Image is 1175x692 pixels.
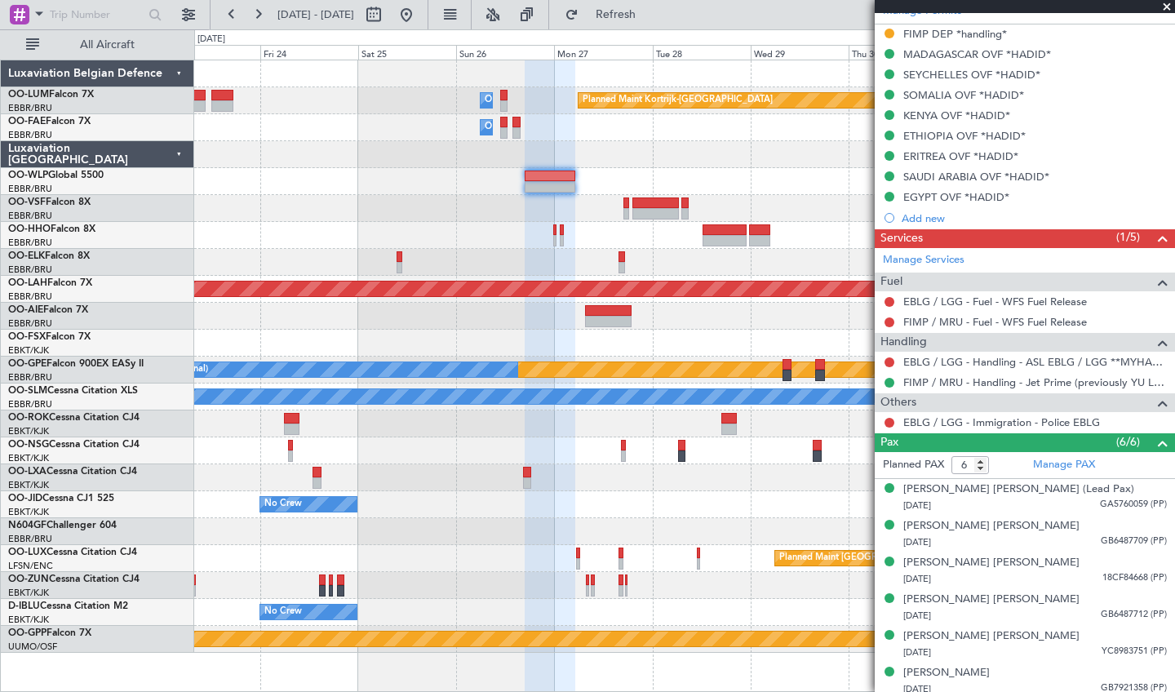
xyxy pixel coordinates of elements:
a: FIMP / MRU - Fuel - WFS Fuel Release [903,315,1087,329]
a: EBLG / LGG - Immigration - Police EBLG [903,415,1100,429]
span: OO-NSG [8,440,49,450]
button: All Aircraft [18,32,177,58]
a: OO-NSGCessna Citation CJ4 [8,440,140,450]
a: OO-FAEFalcon 7X [8,117,91,126]
span: OO-WLP [8,171,48,180]
a: EBKT/KJK [8,452,49,464]
input: Trip Number [50,2,144,27]
div: Owner Melsbroek Air Base [485,88,596,113]
div: [PERSON_NAME] [PERSON_NAME] [903,628,1080,645]
a: N604GFChallenger 604 [8,521,117,530]
a: Manage PAX [1033,457,1095,473]
div: SOMALIA OVF *HADID* [903,88,1024,102]
span: D-IBLU [8,601,40,611]
a: EBKT/KJK [8,614,49,626]
span: 18CF84668 (PP) [1102,571,1167,585]
span: (6/6) [1116,433,1140,450]
span: [DATE] [903,499,931,512]
a: OO-HHOFalcon 8X [8,224,95,234]
a: EBBR/BRU [8,317,52,330]
a: EBBR/BRU [8,129,52,141]
span: OO-AIE [8,305,43,315]
div: Sat 25 [358,45,456,60]
span: [DATE] [903,536,931,548]
a: OO-LUMFalcon 7X [8,90,94,100]
div: FIMP DEP *handling* [903,27,1007,41]
span: OO-ROK [8,413,49,423]
div: Tue 28 [653,45,751,60]
a: EBBR/BRU [8,533,52,545]
a: OO-VSFFalcon 8X [8,197,91,207]
a: EBBR/BRU [8,102,52,114]
span: Pax [880,433,898,452]
a: FIMP / MRU - Handling - Jet Prime (previously YU Lounge)) Ltd FIMP / MRU [903,375,1167,389]
div: Sun 26 [456,45,554,60]
a: OO-GPEFalcon 900EX EASy II [8,359,144,369]
span: [DATE] [903,610,931,622]
div: KENYA OVF *HADID* [903,109,1010,122]
a: EBKT/KJK [8,479,49,491]
a: OO-LAHFalcon 7X [8,278,92,288]
span: N604GF [8,521,47,530]
span: GB6487709 (PP) [1101,535,1167,548]
a: EBBR/BRU [8,291,52,303]
a: EBBR/BRU [8,210,52,222]
div: SAUDI ARABIA OVF *HADID* [903,170,1049,184]
div: Owner Melsbroek Air Base [485,115,596,140]
a: EBLG / LGG - Fuel - WFS Fuel Release [903,295,1087,308]
div: Wed 29 [751,45,849,60]
span: (1/5) [1116,228,1140,246]
div: Planned Maint [GEOGRAPHIC_DATA] ([GEOGRAPHIC_DATA]) [779,546,1036,570]
a: EBBR/BRU [8,183,52,195]
span: OO-VSF [8,197,46,207]
a: OO-GPPFalcon 7X [8,628,91,638]
span: [DATE] [903,573,931,585]
span: GB6487712 (PP) [1101,608,1167,622]
a: D-IBLUCessna Citation M2 [8,601,128,611]
a: OO-LUXCessna Citation CJ4 [8,548,137,557]
a: OO-LXACessna Citation CJ4 [8,467,137,477]
a: EBKT/KJK [8,587,49,599]
button: Refresh [557,2,655,28]
span: Others [880,393,916,412]
span: Handling [880,333,927,352]
a: OO-AIEFalcon 7X [8,305,88,315]
div: [PERSON_NAME] [PERSON_NAME] (Lead Pax) [903,481,1134,498]
a: EBBR/BRU [8,237,52,249]
a: EBBR/BRU [8,371,52,384]
span: OO-FAE [8,117,46,126]
span: OO-ELK [8,251,45,261]
div: Planned Maint Kortrijk-[GEOGRAPHIC_DATA] [583,88,773,113]
a: EBKT/KJK [8,344,49,357]
span: OO-JID [8,494,42,503]
div: Mon 27 [554,45,652,60]
span: YC8983751 (PP) [1102,645,1167,659]
a: LFSN/ENC [8,560,53,572]
div: MADAGASCAR OVF *HADID* [903,47,1051,61]
label: Planned PAX [883,457,944,473]
div: ERITREA OVF *HADID* [903,149,1018,163]
div: SEYCHELLES OVF *HADID* [903,68,1040,82]
a: OO-JIDCessna CJ1 525 [8,494,114,503]
a: EBLG / LGG - Handling - ASL EBLG / LGG **MYHANDLING** [903,355,1167,369]
div: No Crew [264,492,302,517]
a: OO-ELKFalcon 8X [8,251,90,261]
div: No Crew [264,600,302,624]
a: OO-ZUNCessna Citation CJ4 [8,574,140,584]
span: OO-LXA [8,467,47,477]
div: [DATE] [197,33,225,47]
a: EBKT/KJK [8,506,49,518]
a: EBBR/BRU [8,398,52,410]
span: [DATE] [903,646,931,659]
span: OO-ZUN [8,574,49,584]
div: Fri 24 [260,45,358,60]
span: OO-HHO [8,224,51,234]
span: OO-LUX [8,548,47,557]
span: OO-GPE [8,359,47,369]
div: [PERSON_NAME] [PERSON_NAME] [903,555,1080,571]
span: Fuel [880,273,902,291]
a: EBKT/KJK [8,425,49,437]
a: UUMO/OSF [8,641,57,653]
div: Thu 23 [162,45,260,60]
a: OO-ROKCessna Citation CJ4 [8,413,140,423]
